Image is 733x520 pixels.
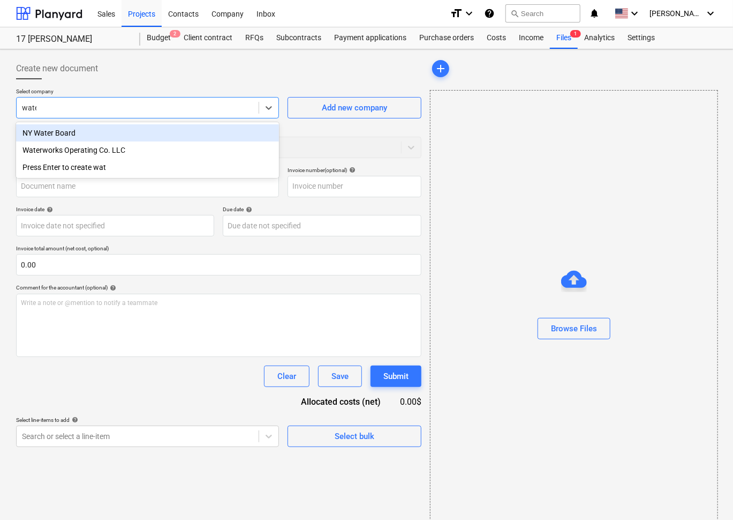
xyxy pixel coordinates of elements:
div: Files [550,27,578,49]
div: Invoice date [16,206,214,213]
a: Payment applications [328,27,413,49]
span: help [108,285,116,291]
span: [PERSON_NAME] [649,9,703,18]
span: help [244,206,252,213]
i: Knowledge base [484,7,495,20]
i: notifications [589,7,600,20]
button: Add new company [288,97,421,118]
p: Select company [16,88,279,97]
div: Select bulk [335,429,374,443]
a: Analytics [578,27,621,49]
a: Costs [480,27,512,49]
iframe: Chat Widget [679,469,733,520]
span: 2 [170,30,180,38]
span: help [70,417,78,423]
span: 1 [570,30,581,38]
button: Select bulk [288,426,421,447]
a: Purchase orders [413,27,480,49]
a: Settings [621,27,661,49]
div: 0.00$ [398,396,421,408]
i: keyboard_arrow_down [628,7,641,20]
input: Invoice total amount (net cost, optional) [16,254,421,276]
p: Invoice total amount (net cost, optional) [16,245,421,254]
a: Client contract [177,27,239,49]
input: Invoice number [288,176,421,197]
input: Invoice date not specified [16,215,214,236]
button: Browse Files [538,318,610,339]
span: search [510,9,519,18]
div: Add new company [322,101,387,115]
div: Due date [223,206,421,213]
a: Subcontracts [270,27,328,49]
a: RFQs [239,27,270,49]
span: help [44,206,53,213]
div: Submit [383,369,409,383]
i: keyboard_arrow_down [463,7,475,20]
span: add [434,62,447,75]
div: Press Enter to create wat [16,159,279,176]
div: Waterworks Operating Co. LLC [16,142,279,159]
input: Due date not specified [223,215,421,236]
button: Search [505,4,580,23]
div: Allocated costs (net) [282,396,398,408]
div: Budget [140,27,177,49]
i: keyboard_arrow_down [704,7,717,20]
a: Budget2 [140,27,177,49]
div: Clear [277,369,296,383]
button: Submit [371,366,421,387]
a: Income [512,27,550,49]
button: Save [318,366,362,387]
i: format_size [450,7,463,20]
div: Select line-items to add [16,417,279,424]
div: 17 [PERSON_NAME] [16,34,127,45]
div: Comment for the accountant (optional) [16,284,421,291]
div: Invoice number (optional) [288,167,421,174]
input: Document name [16,176,279,197]
span: Create new document [16,62,98,75]
span: help [347,167,356,173]
button: Clear [264,366,309,387]
div: Save [331,369,349,383]
div: NY Water Board [16,124,279,142]
a: Files1 [550,27,578,49]
div: Browse Files [551,322,597,336]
